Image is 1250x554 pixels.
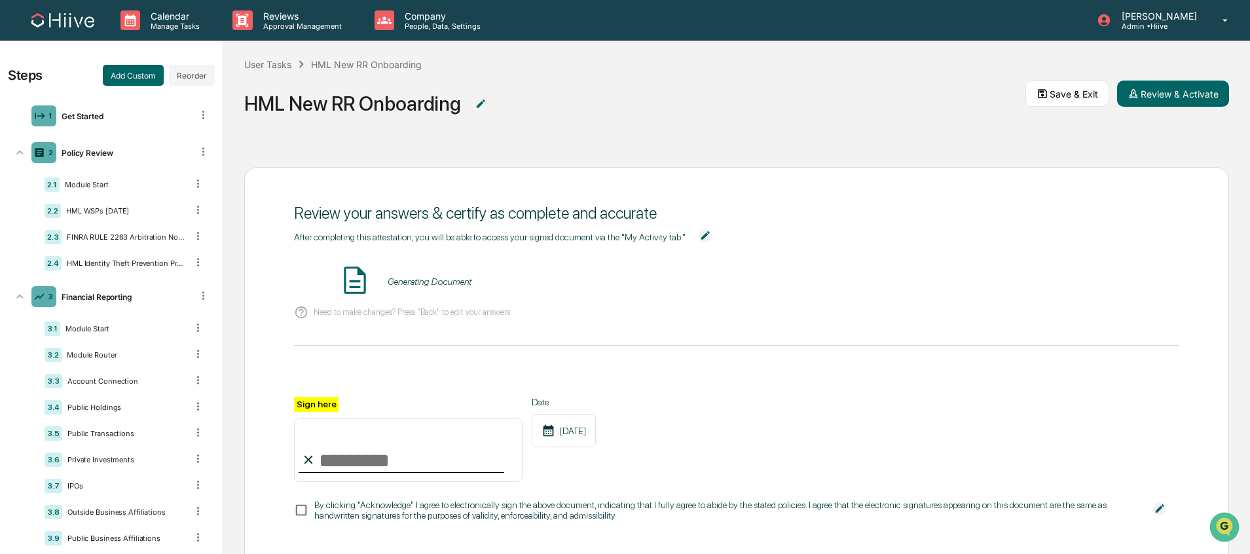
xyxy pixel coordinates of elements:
label: Date [532,397,596,407]
span: Attestations [108,165,162,178]
p: Manage Tasks [140,22,206,31]
div: 3.4 [45,400,62,415]
div: HML Identity Theft Prevention Program [DATE] [62,259,187,268]
img: Document Icon [339,264,371,297]
div: IPOs [62,481,187,490]
iframe: Open customer support [1208,511,1243,546]
div: By clicking "Acknowledge" I agree to electronically sign the above document, indicating that I fu... [314,500,1139,521]
button: Add Custom [103,65,164,86]
p: Admin • Hiive [1111,22,1204,31]
div: User Tasks [244,59,291,70]
div: 3.2 [45,348,62,362]
div: 3.9 [45,531,62,545]
label: Sign here [294,397,339,412]
div: HML WSPs [DATE] [61,206,187,215]
p: Need to make changes? Press "Back" to edit your answers [314,307,510,317]
div: Module Start [60,180,187,189]
div: Financial Reporting [56,292,192,302]
div: Get Started [56,111,192,121]
div: 1 [48,111,52,120]
div: 🖐️ [13,166,24,177]
img: Additional Document Icon [474,98,487,111]
div: Public Holdings [62,403,187,412]
div: 2.3 [45,230,62,244]
p: Calendar [140,10,206,22]
div: [DATE] [532,414,596,447]
div: Module Start [60,324,187,333]
a: Powered byPylon [92,221,158,232]
a: 🔎Data Lookup [8,185,88,208]
p: Reviews [253,10,348,22]
p: People, Data, Settings [394,22,487,31]
div: 3.7 [45,479,62,493]
div: Steps [8,67,43,83]
div: 🗄️ [95,166,105,177]
button: Start new chat [223,104,238,120]
p: [PERSON_NAME] [1111,10,1204,22]
div: Review your answers & certify as complete and accurate [294,204,1179,223]
div: 2.2 [45,204,61,218]
button: Reorder [169,65,215,86]
span: After completing this attestation, you will be able to access your signed document via the "My Ac... [294,232,686,242]
div: 3.8 [45,505,62,519]
div: 2 [48,148,53,157]
div: Policy Review [56,148,192,158]
div: We're available if you need us! [45,113,166,124]
div: 3.3 [45,374,62,388]
div: FINRA RULE 2263 Arbitration Notice to U4 [62,232,187,242]
div: 2.4 [45,256,62,270]
img: logo [31,13,94,28]
div: 3.5 [45,426,62,441]
div: HML New RR Onboarding [244,92,461,115]
span: Pylon [130,222,158,232]
div: Public Business Affiliations [62,534,187,543]
div: Public Transactions [62,429,187,438]
img: Additional Document Icon [699,229,712,242]
div: Private Investments [62,455,187,464]
div: Start new chat [45,100,215,113]
div: 3.1 [45,322,60,336]
a: 🖐️Preclearance [8,160,90,183]
span: Data Lookup [26,190,83,203]
div: Generating Document [388,276,471,287]
div: Account Connection [62,377,187,386]
button: Save & Exit [1025,81,1109,107]
div: 3.6 [45,452,62,467]
div: Outside Business Affiliations [62,508,187,517]
div: 🔎 [13,191,24,202]
div: Module Router [62,350,187,360]
p: How can we help? [13,28,238,48]
div: 2.1 [45,177,60,192]
span: Preclearance [26,165,84,178]
p: Approval Management [253,22,348,31]
div: 3 [48,292,53,301]
div: HML New RR Onboarding [311,59,422,70]
img: 1746055101610-c473b297-6a78-478c-a979-82029cc54cd1 [13,100,37,124]
button: Review & Activate [1117,81,1229,107]
p: Company [394,10,487,22]
img: Additional Document Icon [1153,502,1166,515]
a: 🗄️Attestations [90,160,168,183]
